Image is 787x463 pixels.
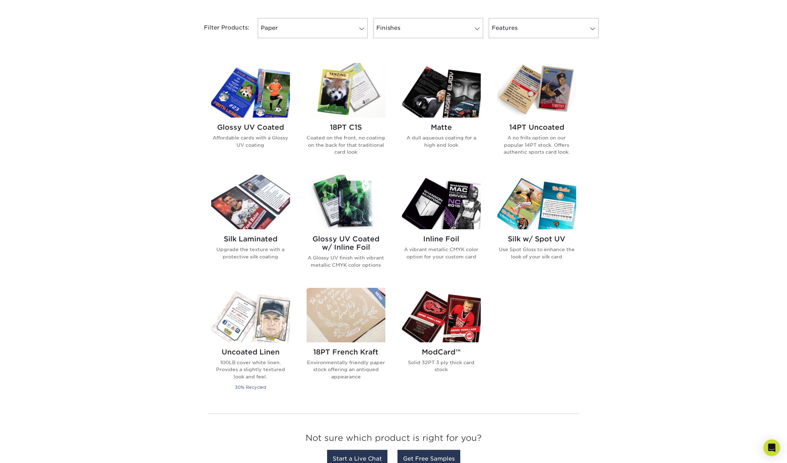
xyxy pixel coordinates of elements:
[368,288,385,309] img: New Product
[402,288,481,400] a: ModCard™ Trading Cards ModCard™ Solid 32PT 3 ply thick card stock
[211,175,290,229] img: Silk Laminated Trading Cards
[402,246,481,260] p: A vibrant metallic CMYK color option for your custom card
[402,359,481,373] p: Solid 32PT 3 ply thick card stock
[211,134,290,148] p: Affordable cards with a Glossy UV coating
[211,246,290,260] p: Upgrade the texture with a protective silk coating
[307,288,385,400] a: 18PT French Kraft Trading Cards 18PT French Kraft Environmentally friendly paper stock offering a...
[307,348,385,356] h2: 18PT French Kraft
[402,175,481,280] a: Inline Foil Trading Cards Inline Foil A vibrant metallic CMYK color option for your custom card
[186,18,255,38] div: Filter Products:
[208,428,579,452] h3: Not sure which product is right for you?
[489,18,599,38] a: Features
[497,63,576,166] a: 14PT Uncoated Trading Cards 14PT Uncoated A no frills option on our popular 14PT stock. Offers au...
[235,385,266,390] small: 30% Recycled
[211,123,290,131] h2: Glossy UV Coated
[497,63,576,118] img: 14PT Uncoated Trading Cards
[211,359,290,380] p: 100LB cover white linen. Provides a slightly textured look and feel.
[497,134,576,155] p: A no frills option on our popular 14PT stock. Offers authentic sports card look.
[307,63,385,118] img: 18PT C1S Trading Cards
[307,359,385,380] p: Environmentally friendly paper stock offering an antiqued appearance
[258,18,368,38] a: Paper
[307,288,385,342] img: 18PT French Kraft Trading Cards
[763,439,780,456] div: Open Intercom Messenger
[307,63,385,166] a: 18PT C1S Trading Cards 18PT C1S Coated on the front, no coating on the back for that traditional ...
[307,175,385,280] a: Glossy UV Coated w/ Inline Foil Trading Cards Glossy UV Coated w/ Inline Foil A Glossy UV finish ...
[211,63,290,118] img: Glossy UV Coated Trading Cards
[402,348,481,356] h2: ModCard™
[497,175,576,229] img: Silk w/ Spot UV Trading Cards
[402,288,481,342] img: ModCard™ Trading Cards
[497,246,576,260] p: Use Spot Gloss to enhance the look of your silk card
[497,175,576,280] a: Silk w/ Spot UV Trading Cards Silk w/ Spot UV Use Spot Gloss to enhance the look of your silk card
[497,235,576,243] h2: Silk w/ Spot UV
[211,175,290,280] a: Silk Laminated Trading Cards Silk Laminated Upgrade the texture with a protective silk coating
[402,134,481,148] p: A dull aqueous coating for a high end look
[211,288,290,400] a: Uncoated Linen Trading Cards Uncoated Linen 100LB cover white linen. Provides a slightly textured...
[211,235,290,243] h2: Silk Laminated
[373,18,483,38] a: Finishes
[402,63,481,118] img: Matte Trading Cards
[402,63,481,166] a: Matte Trading Cards Matte A dull aqueous coating for a high end look
[211,348,290,356] h2: Uncoated Linen
[402,123,481,131] h2: Matte
[211,288,290,342] img: Uncoated Linen Trading Cards
[211,63,290,166] a: Glossy UV Coated Trading Cards Glossy UV Coated Affordable cards with a Glossy UV coating
[497,123,576,131] h2: 14PT Uncoated
[307,235,385,251] h2: Glossy UV Coated w/ Inline Foil
[402,235,481,243] h2: Inline Foil
[402,175,481,229] img: Inline Foil Trading Cards
[307,134,385,155] p: Coated on the front, no coating on the back for that traditional card look
[307,175,385,229] img: Glossy UV Coated w/ Inline Foil Trading Cards
[307,254,385,268] p: A Glossy UV finish with vibrant metallic CMYK color options
[307,123,385,131] h2: 18PT C1S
